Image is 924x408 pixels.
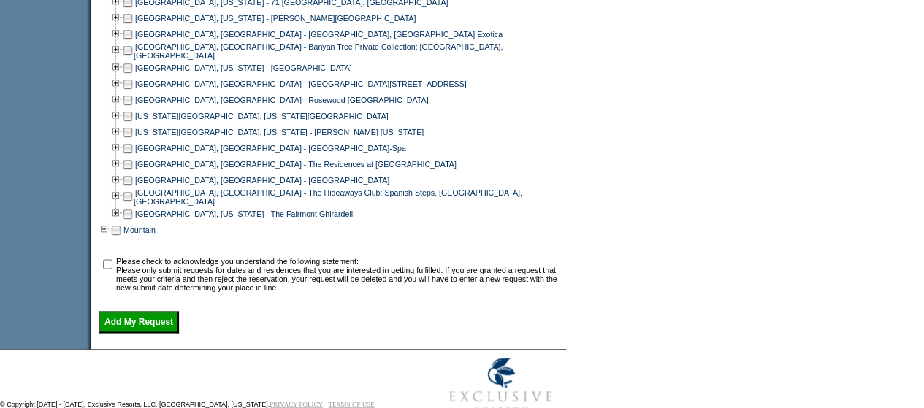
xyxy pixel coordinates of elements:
a: [GEOGRAPHIC_DATA], [GEOGRAPHIC_DATA] - The Hideaways Club: Spanish Steps, [GEOGRAPHIC_DATA], [GEO... [134,188,522,206]
a: [GEOGRAPHIC_DATA], [GEOGRAPHIC_DATA] - The Residences at [GEOGRAPHIC_DATA] [135,160,457,169]
a: [GEOGRAPHIC_DATA], [US_STATE] - [GEOGRAPHIC_DATA] [135,63,352,72]
a: [GEOGRAPHIC_DATA], [US_STATE] - The Fairmont Ghirardelli [135,209,354,218]
a: [GEOGRAPHIC_DATA], [GEOGRAPHIC_DATA] - [GEOGRAPHIC_DATA]-Spa [135,144,406,153]
a: [GEOGRAPHIC_DATA], [GEOGRAPHIC_DATA] - [GEOGRAPHIC_DATA][STREET_ADDRESS] [135,80,467,88]
a: [GEOGRAPHIC_DATA], [GEOGRAPHIC_DATA] - Rosewood [GEOGRAPHIC_DATA] [135,96,428,104]
td: Please check to acknowledge you understand the following statement: Please only submit requests f... [116,257,561,292]
input: Add My Request [99,311,179,333]
a: [GEOGRAPHIC_DATA], [GEOGRAPHIC_DATA] - Banyan Tree Private Collection: [GEOGRAPHIC_DATA], [GEOGRA... [134,42,503,60]
a: Mountain [123,226,156,234]
a: [GEOGRAPHIC_DATA], [GEOGRAPHIC_DATA] - [GEOGRAPHIC_DATA] [135,176,389,185]
a: [US_STATE][GEOGRAPHIC_DATA], [US_STATE][GEOGRAPHIC_DATA] [135,112,389,120]
a: PRIVACY POLICY [270,401,323,408]
a: [GEOGRAPHIC_DATA], [GEOGRAPHIC_DATA] - [GEOGRAPHIC_DATA], [GEOGRAPHIC_DATA] Exotica [135,30,503,39]
a: TERMS OF USE [329,401,375,408]
a: [GEOGRAPHIC_DATA], [US_STATE] - [PERSON_NAME][GEOGRAPHIC_DATA] [135,14,416,23]
a: [US_STATE][GEOGRAPHIC_DATA], [US_STATE] - [PERSON_NAME] [US_STATE] [135,128,424,136]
